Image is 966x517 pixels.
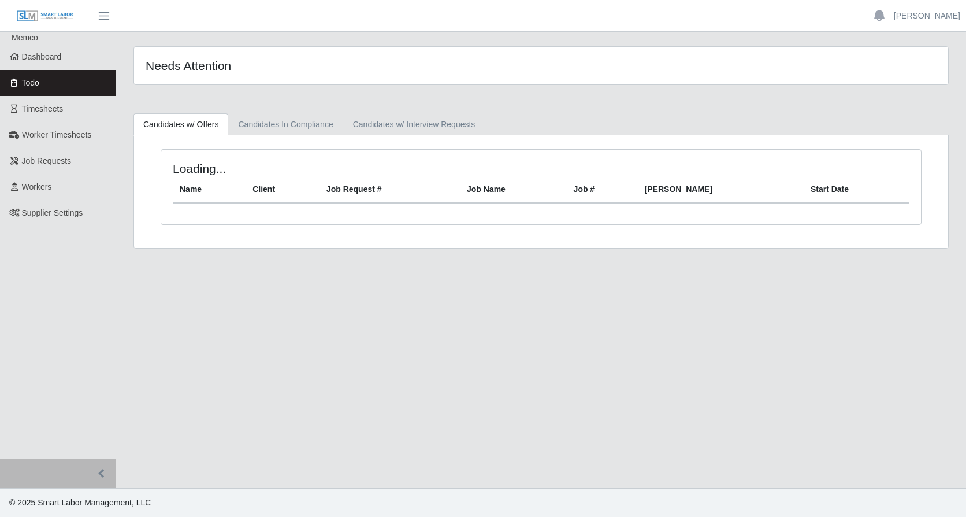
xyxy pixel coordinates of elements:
span: Memco [12,33,38,42]
span: Dashboard [22,52,62,61]
th: [PERSON_NAME] [638,176,804,204]
span: Supplier Settings [22,208,83,217]
a: [PERSON_NAME] [894,10,960,22]
a: Candidates In Compliance [228,113,343,136]
th: Job Name [460,176,567,204]
th: Client [246,176,319,204]
h4: Needs Attention [146,58,465,73]
th: Job # [567,176,638,204]
span: Todo [22,78,39,87]
h4: Loading... [173,161,470,176]
a: Candidates w/ Offers [133,113,228,136]
span: Worker Timesheets [22,130,91,139]
span: Workers [22,182,52,191]
th: Start Date [804,176,909,204]
a: Candidates w/ Interview Requests [343,113,485,136]
span: © 2025 Smart Labor Management, LLC [9,498,151,507]
img: SLM Logo [16,10,74,23]
span: Timesheets [22,104,64,113]
span: Job Requests [22,156,72,165]
th: Name [173,176,246,204]
th: Job Request # [319,176,460,204]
